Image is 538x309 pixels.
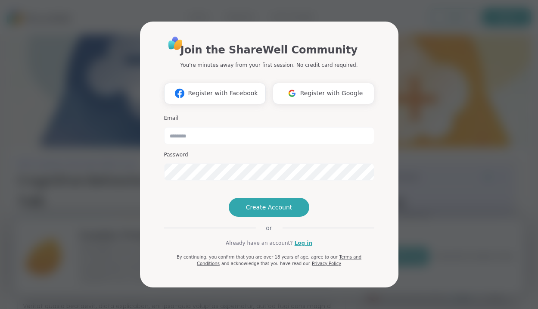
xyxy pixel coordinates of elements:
span: Already have an account? [226,239,293,247]
span: Register with Google [300,89,363,98]
button: Create Account [229,198,310,217]
span: Register with Facebook [188,89,258,98]
span: or [255,224,282,232]
span: and acknowledge that you have read our [221,261,310,266]
h3: Email [164,115,374,122]
img: ShareWell Logomark [171,85,188,101]
p: You're minutes away from your first session. No credit card required. [180,61,358,69]
h3: Password [164,151,374,159]
h1: Join the ShareWell Community [180,42,358,58]
button: Register with Google [273,83,374,104]
span: By continuing, you confirm that you are over 18 years of age, agree to our [177,255,338,259]
span: Create Account [246,203,292,212]
a: Privacy Policy [312,261,341,266]
img: ShareWell Logomark [284,85,300,101]
button: Register with Facebook [164,83,266,104]
a: Log in [295,239,312,247]
img: ShareWell Logo [166,34,185,53]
